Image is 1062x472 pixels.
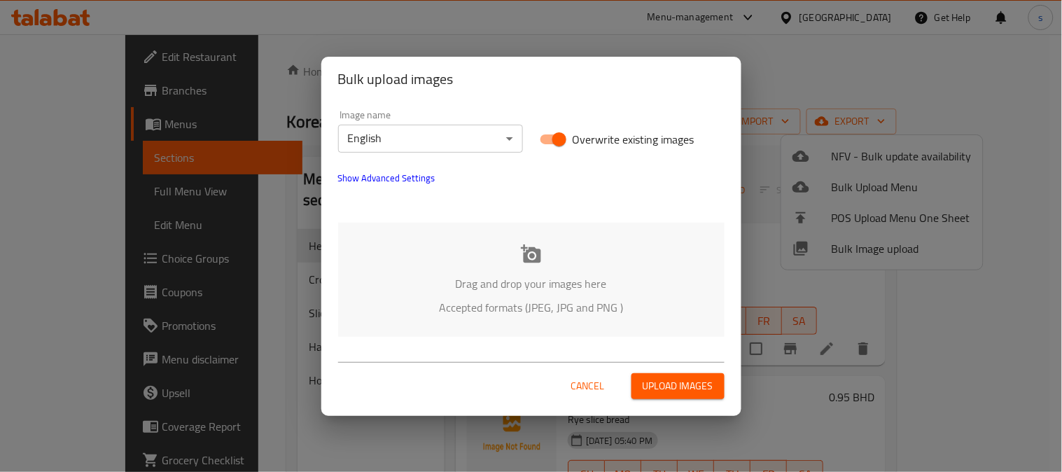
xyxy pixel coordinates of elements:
[338,68,725,90] h2: Bulk upload images
[338,169,435,186] span: Show Advanced Settings
[631,373,725,399] button: Upload images
[338,125,523,153] div: English
[566,373,610,399] button: Cancel
[359,299,704,316] p: Accepted formats (JPEG, JPG and PNG )
[571,377,605,395] span: Cancel
[359,275,704,292] p: Drag and drop your images here
[330,161,444,195] button: show more
[643,377,713,395] span: Upload images
[573,131,694,148] span: Overwrite existing images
